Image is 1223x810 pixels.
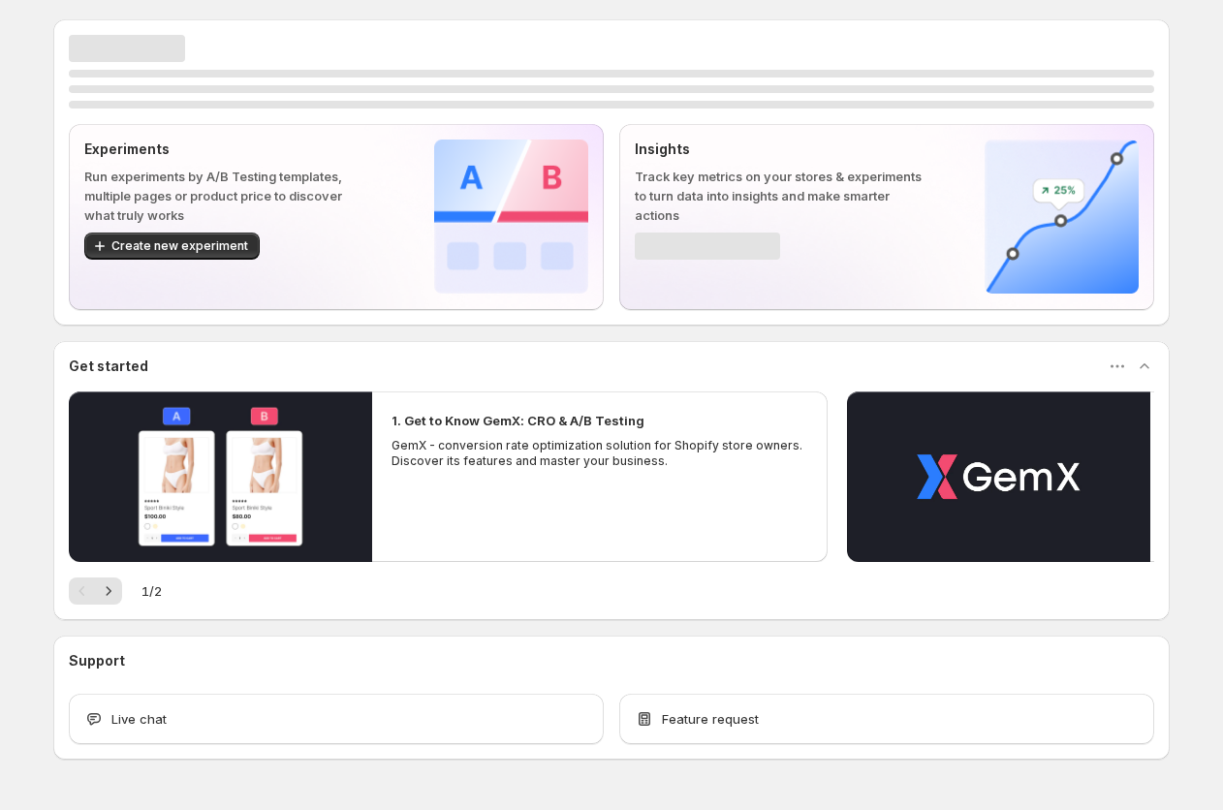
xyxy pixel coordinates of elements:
[95,577,122,605] button: Next
[392,438,808,469] p: GemX - conversion rate optimization solution for Shopify store owners. Discover its features and ...
[84,167,372,225] p: Run experiments by A/B Testing templates, multiple pages or product price to discover what truly ...
[662,709,759,729] span: Feature request
[69,357,148,376] h3: Get started
[635,140,923,159] p: Insights
[84,233,260,260] button: Create new experiment
[434,140,588,294] img: Experiments
[392,411,644,430] h2: 1. Get to Know GemX: CRO & A/B Testing
[141,581,162,601] span: 1 / 2
[69,651,125,670] h3: Support
[111,238,248,254] span: Create new experiment
[985,140,1139,294] img: Insights
[847,391,1150,562] button: Play video
[69,577,122,605] nav: Pagination
[84,140,372,159] p: Experiments
[635,167,923,225] p: Track key metrics on your stores & experiments to turn data into insights and make smarter actions
[69,391,372,562] button: Play video
[111,709,167,729] span: Live chat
